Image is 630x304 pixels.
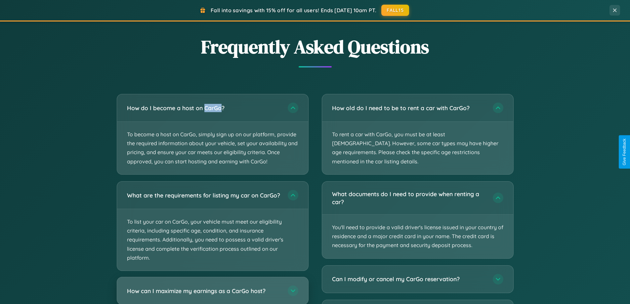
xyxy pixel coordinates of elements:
[127,286,281,295] h3: How can I maximize my earnings as a CarGo host?
[332,275,486,283] h3: Can I modify or cancel my CarGo reservation?
[127,191,281,199] h3: What are the requirements for listing my car on CarGo?
[117,34,514,60] h2: Frequently Asked Questions
[211,7,376,14] span: Fall into savings with 15% off for all users! Ends [DATE] 10am PT.
[117,122,308,174] p: To become a host on CarGo, simply sign up on our platform, provide the required information about...
[322,122,513,174] p: To rent a car with CarGo, you must be at least [DEMOGRAPHIC_DATA]. However, some car types may ha...
[622,139,627,165] div: Give Feedback
[117,209,308,271] p: To list your car on CarGo, your vehicle must meet our eligibility criteria, including specific ag...
[381,5,409,16] button: FALL15
[332,190,486,206] h3: What documents do I need to provide when renting a car?
[322,215,513,258] p: You'll need to provide a valid driver's license issued in your country of residence and a major c...
[332,104,486,112] h3: How old do I need to be to rent a car with CarGo?
[127,104,281,112] h3: How do I become a host on CarGo?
